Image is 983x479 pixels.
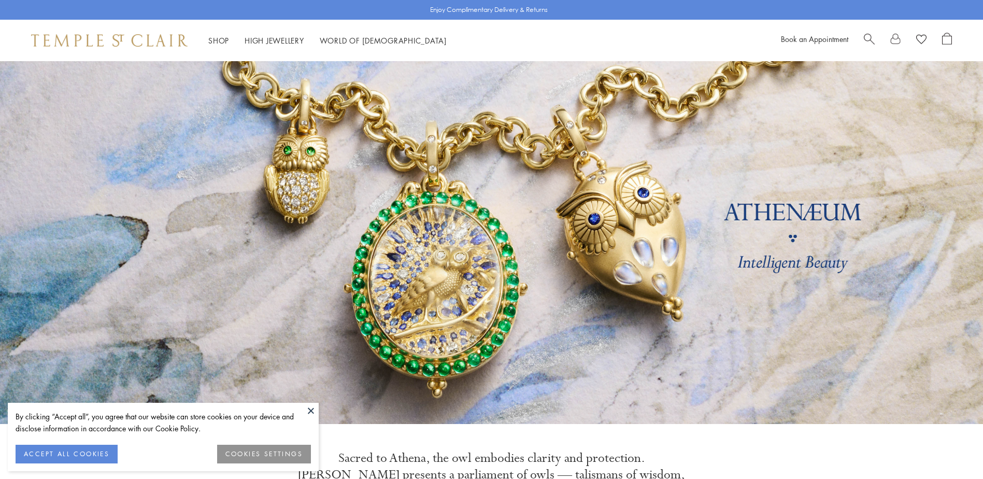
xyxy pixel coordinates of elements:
iframe: Gorgias live chat messenger [931,430,973,469]
a: View Wishlist [916,33,927,48]
a: High JewelleryHigh Jewellery [245,35,304,46]
a: Open Shopping Bag [942,33,952,48]
a: World of [DEMOGRAPHIC_DATA]World of [DEMOGRAPHIC_DATA] [320,35,447,46]
a: ShopShop [208,35,229,46]
img: Temple St. Clair [31,34,188,47]
nav: Main navigation [208,34,447,47]
div: By clicking “Accept all”, you agree that our website can store cookies on your device and disclos... [16,411,311,434]
p: Enjoy Complimentary Delivery & Returns [430,5,548,15]
a: Book an Appointment [781,34,848,44]
button: ACCEPT ALL COOKIES [16,445,118,463]
button: COOKIES SETTINGS [217,445,311,463]
a: Search [864,33,875,48]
